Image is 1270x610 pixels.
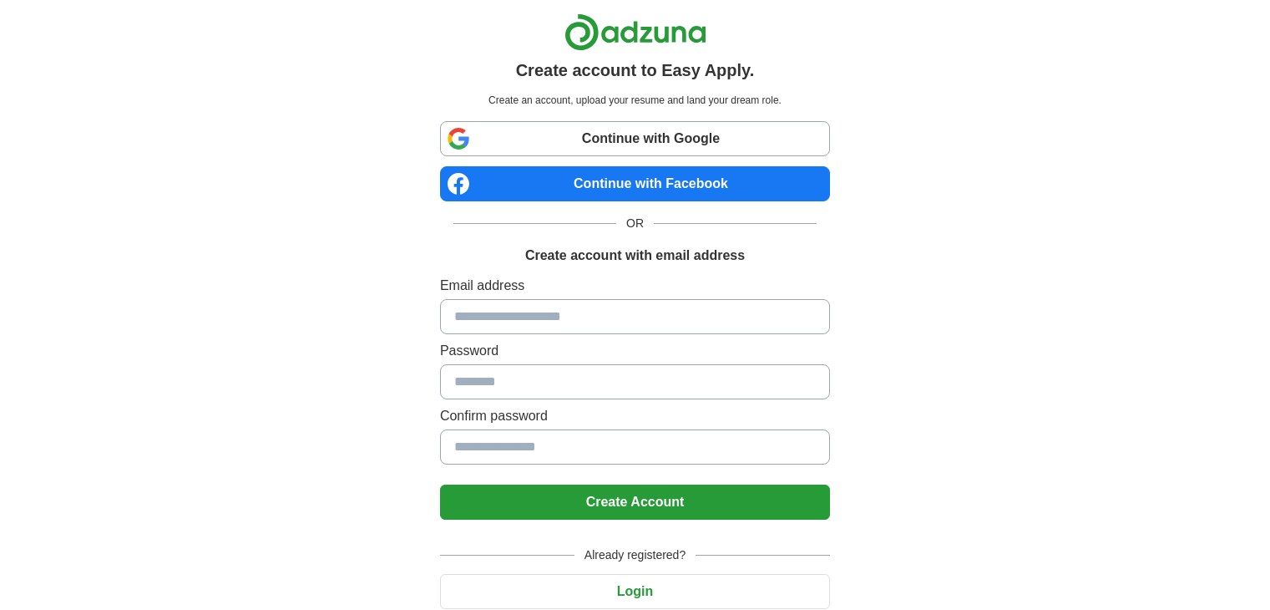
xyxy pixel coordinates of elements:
label: Confirm password [440,406,830,426]
label: Email address [440,276,830,296]
h1: Create account to Easy Apply. [516,58,755,83]
h1: Create account with email address [525,246,745,266]
label: Password [440,341,830,361]
button: Create Account [440,485,830,520]
span: Already registered? [574,546,696,564]
p: Create an account, upload your resume and land your dream role. [443,93,827,108]
span: OR [616,215,654,232]
a: Continue with Facebook [440,166,830,201]
img: Adzuna logo [564,13,706,51]
a: Continue with Google [440,121,830,156]
button: Login [440,574,830,609]
a: Login [440,584,830,598]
